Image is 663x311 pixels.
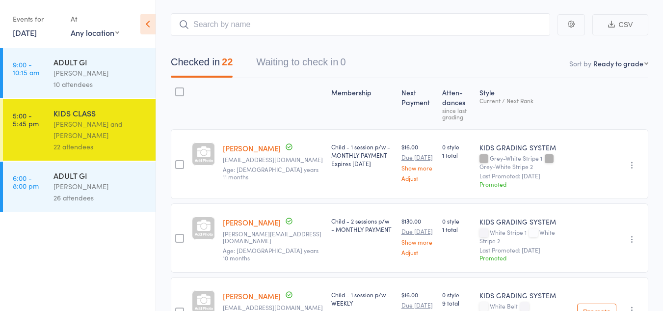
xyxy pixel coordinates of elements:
div: 22 attendees [53,141,147,152]
div: 10 attendees [53,79,147,90]
div: Next Payment [398,83,438,125]
small: Due [DATE] [401,154,434,161]
div: $16.00 [401,142,434,181]
div: since last grading [442,107,472,120]
a: Adjust [401,249,434,255]
small: bkoeford@edenbraehomes.com.au [223,304,323,311]
a: 9:00 -10:15 amADULT GI[PERSON_NAME]10 attendees [3,48,156,98]
label: Sort by [569,58,591,68]
span: 9 total [442,299,472,307]
button: Waiting to check in0 [256,52,345,78]
span: 0 style [442,290,472,299]
div: Any location [71,27,119,38]
div: KIDS CLASS [53,108,147,118]
small: Due [DATE] [401,302,434,309]
small: Due [DATE] [401,228,434,235]
time: 9:00 - 10:15 am [13,60,39,76]
div: Child - 1 session p/w - WEEKLY [331,290,393,307]
span: 0 style [442,142,472,151]
div: 26 attendees [53,192,147,203]
button: CSV [592,14,648,35]
small: Last Promoted: [DATE] [479,247,569,254]
div: Child - 2 sessions p/w - MONTHLY PAYMENT [331,217,393,233]
div: Expires [DATE] [331,159,393,168]
span: White Stripe 2 [479,228,555,245]
div: KIDS GRADING SYSTEM [479,142,569,152]
div: Style [476,83,573,125]
div: Atten­dances [438,83,476,125]
div: $130.00 [401,217,434,255]
div: Promoted [479,180,569,188]
div: White Stripe 1 [479,229,569,244]
input: Search by name [171,13,550,36]
div: Promoted [479,254,569,262]
span: 1 total [442,225,472,233]
a: [PERSON_NAME] [223,217,281,227]
span: 0 style [442,217,472,225]
div: Ready to grade [593,58,643,68]
a: Show more [401,239,434,245]
div: Events for [13,11,61,27]
time: 5:00 - 5:45 pm [13,112,39,127]
div: 0 [340,57,345,67]
small: andrew@remstaff.com.au [223,230,323,245]
div: ADULT GI [53,170,147,181]
a: 5:00 -5:45 pmKIDS CLASS[PERSON_NAME] and [PERSON_NAME]22 attendees [3,99,156,161]
button: Checked in22 [171,52,233,78]
div: KIDS GRADING SYSTEM [479,290,569,300]
small: ashleigh.black91@hotmail.com [223,156,323,163]
div: [PERSON_NAME] and [PERSON_NAME] [53,118,147,141]
span: Age: [DEMOGRAPHIC_DATA] years 11 months [223,165,318,180]
div: KIDS GRADING SYSTEM [479,217,569,226]
div: Current / Next Rank [479,97,569,104]
span: Grey-White Stripe 2 [479,162,533,170]
div: Grey-White Stripe 1 [479,155,569,170]
div: At [71,11,119,27]
div: [PERSON_NAME] [53,181,147,192]
div: Membership [327,83,397,125]
div: Child - 1 session p/w - MONTHLY PAYMENT [331,142,393,168]
time: 6:00 - 8:00 pm [13,174,39,190]
a: [PERSON_NAME] [223,291,281,301]
small: Last Promoted: [DATE] [479,172,569,179]
a: [PERSON_NAME] [223,143,281,153]
a: Adjust [401,175,434,181]
a: Show more [401,165,434,171]
a: [DATE] [13,27,37,38]
a: 6:00 -8:00 pmADULT GI[PERSON_NAME]26 attendees [3,162,156,212]
div: ADULT GI [53,57,147,67]
div: 22 [222,57,233,67]
div: [PERSON_NAME] [53,67,147,79]
span: Age: [DEMOGRAPHIC_DATA] years 10 months [223,246,318,261]
span: 1 total [442,151,472,159]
